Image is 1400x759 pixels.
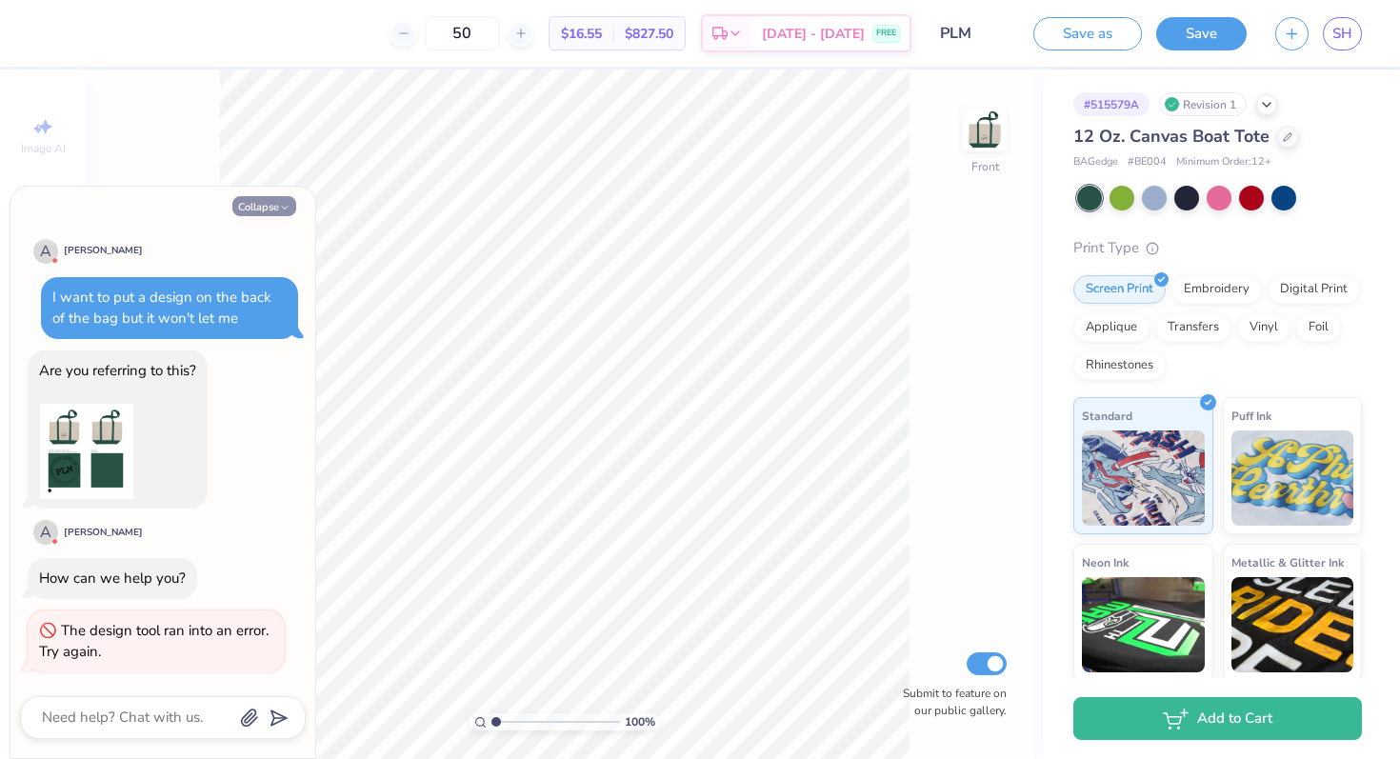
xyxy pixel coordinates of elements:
[561,24,602,44] span: $16.55
[1156,17,1247,50] button: Save
[39,621,269,662] div: The design tool ran into an error. Try again.
[876,27,896,40] span: FREE
[1073,154,1118,170] span: BAGedge
[39,569,186,588] div: How can we help you?
[64,526,143,540] div: [PERSON_NAME]
[1128,154,1167,170] span: # BE004
[33,520,58,545] div: A
[1082,552,1129,572] span: Neon Ink
[1332,23,1352,45] span: SH
[1268,275,1360,304] div: Digital Print
[1073,313,1150,342] div: Applique
[926,14,1019,52] input: Untitled Design
[1171,275,1262,304] div: Embroidery
[1237,313,1290,342] div: Vinyl
[625,713,655,730] span: 100 %
[1323,17,1362,50] a: SH
[1159,92,1247,116] div: Revision 1
[1176,154,1271,170] span: Minimum Order: 12 +
[1073,275,1166,304] div: Screen Print
[1082,406,1132,426] span: Standard
[966,110,1004,149] img: Front
[1033,17,1142,50] button: Save as
[625,24,673,44] span: $827.50
[1073,697,1362,740] button: Add to Cart
[1155,313,1231,342] div: Transfers
[64,244,143,258] div: [PERSON_NAME]
[1073,351,1166,380] div: Rhinestones
[232,196,296,216] button: Collapse
[1231,406,1271,426] span: Puff Ink
[52,288,271,329] div: I want to put a design on the back of the bag but it won't let me
[1073,125,1270,148] span: 12 Oz. Canvas Boat Tote
[762,24,865,44] span: [DATE] - [DATE]
[425,16,499,50] input: – –
[1082,430,1205,526] img: Standard
[39,361,196,380] div: Are you referring to this?
[1082,577,1205,672] img: Neon Ink
[1296,313,1341,342] div: Foil
[1073,92,1150,116] div: # 515579A
[892,685,1007,719] label: Submit to feature on our public gallery.
[1231,552,1344,572] span: Metallic & Glitter Ink
[1231,577,1354,672] img: Metallic & Glitter Ink
[1073,237,1362,259] div: Print Type
[39,404,134,499] img: img_vtikj5vj2t_d7e567416e701df8451c14071f746b1e24fb952793c835573782eb079d436fd6.png
[1231,430,1354,526] img: Puff Ink
[971,158,999,175] div: Front
[33,239,58,264] div: A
